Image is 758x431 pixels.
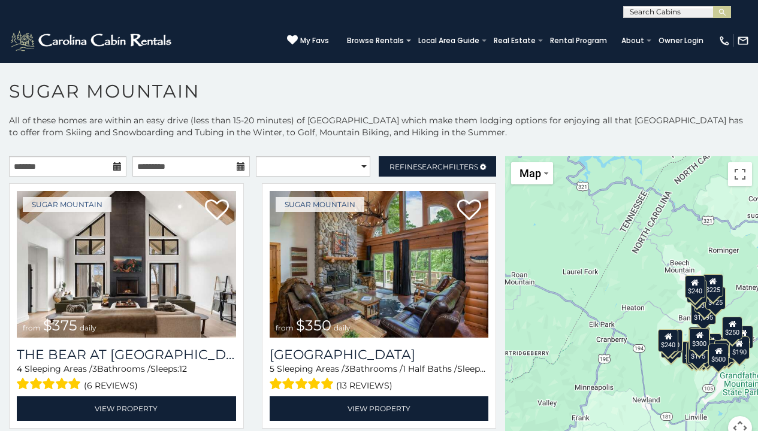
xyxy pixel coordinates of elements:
[17,363,22,374] span: 4
[488,32,542,49] a: Real Estate
[706,287,726,309] div: $125
[270,347,489,363] h3: Grouse Moor Lodge
[270,191,489,338] a: Grouse Moor Lodge from $350 daily
[270,363,274,374] span: 5
[729,336,750,359] div: $190
[9,29,175,53] img: White-1-2.png
[17,191,236,338] a: The Bear At Sugar Mountain from $375 daily
[728,162,752,186] button: Toggle fullscreen view
[718,35,730,47] img: phone-regular-white.png
[615,32,650,49] a: About
[296,317,331,334] span: $350
[703,274,723,297] div: $225
[389,162,478,171] span: Refine Filters
[685,275,705,298] div: $240
[653,32,709,49] a: Owner Login
[689,328,709,351] div: $300
[701,333,721,356] div: $200
[287,35,329,47] a: My Favs
[276,197,364,212] a: Sugar Mountain
[457,198,481,223] a: Add to favorites
[341,32,410,49] a: Browse Rentals
[691,302,716,324] div: $1,095
[689,327,709,350] div: $190
[17,191,236,338] img: The Bear At Sugar Mountain
[722,317,742,339] div: $250
[17,347,236,363] a: The Bear At [GEOGRAPHIC_DATA]
[336,378,392,393] span: (13 reviews)
[17,363,236,393] div: Sleeping Areas / Bathrooms / Sleeps:
[179,363,187,374] span: 12
[300,35,329,46] span: My Favs
[709,344,729,366] div: $500
[270,191,489,338] img: Grouse Moor Lodge
[43,317,77,334] span: $375
[80,323,96,332] span: daily
[403,363,457,374] span: 1 Half Baths /
[270,396,489,421] a: View Property
[486,363,494,374] span: 12
[737,35,749,47] img: mail-regular-white.png
[17,347,236,363] h3: The Bear At Sugar Mountain
[270,347,489,363] a: [GEOGRAPHIC_DATA]
[511,162,553,184] button: Change map style
[715,340,735,363] div: $195
[658,329,678,352] div: $240
[418,162,449,171] span: Search
[733,326,754,348] div: $155
[270,363,489,393] div: Sleeping Areas / Bathrooms / Sleeps:
[276,323,294,332] span: from
[544,32,613,49] a: Rental Program
[23,197,111,212] a: Sugar Mountain
[412,32,485,49] a: Local Area Guide
[92,363,97,374] span: 3
[334,323,351,332] span: daily
[345,363,349,374] span: 3
[520,167,541,180] span: Map
[17,396,236,421] a: View Property
[205,198,229,223] a: Add to favorites
[23,323,41,332] span: from
[688,341,708,363] div: $175
[84,378,138,393] span: (6 reviews)
[379,156,496,177] a: RefineSearchFilters
[686,342,706,365] div: $155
